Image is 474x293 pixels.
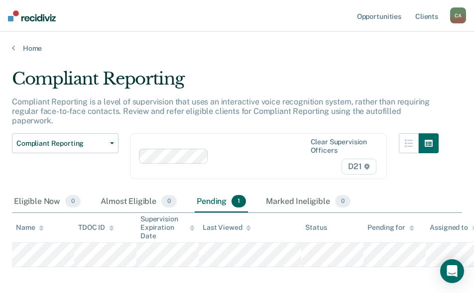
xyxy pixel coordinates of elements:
[65,195,81,208] span: 0
[450,7,466,23] button: CA
[78,223,114,232] div: TDOC ID
[8,10,56,21] img: Recidiviz
[440,259,464,283] div: Open Intercom Messenger
[335,195,351,208] span: 0
[12,133,118,153] button: Compliant Reporting
[311,138,374,155] div: Clear supervision officers
[367,223,414,232] div: Pending for
[16,223,44,232] div: Name
[12,69,439,97] div: Compliant Reporting
[450,7,466,23] div: C A
[12,44,462,53] a: Home
[16,139,106,148] span: Compliant Reporting
[203,223,251,232] div: Last Viewed
[12,97,430,125] p: Compliant Reporting is a level of supervision that uses an interactive voice recognition system, ...
[99,191,179,213] div: Almost Eligible0
[140,215,195,240] div: Supervision Expiration Date
[232,195,246,208] span: 1
[195,191,248,213] div: Pending1
[161,195,177,208] span: 0
[342,159,376,175] span: D21
[305,223,327,232] div: Status
[264,191,353,213] div: Marked Ineligible0
[12,191,83,213] div: Eligible Now0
